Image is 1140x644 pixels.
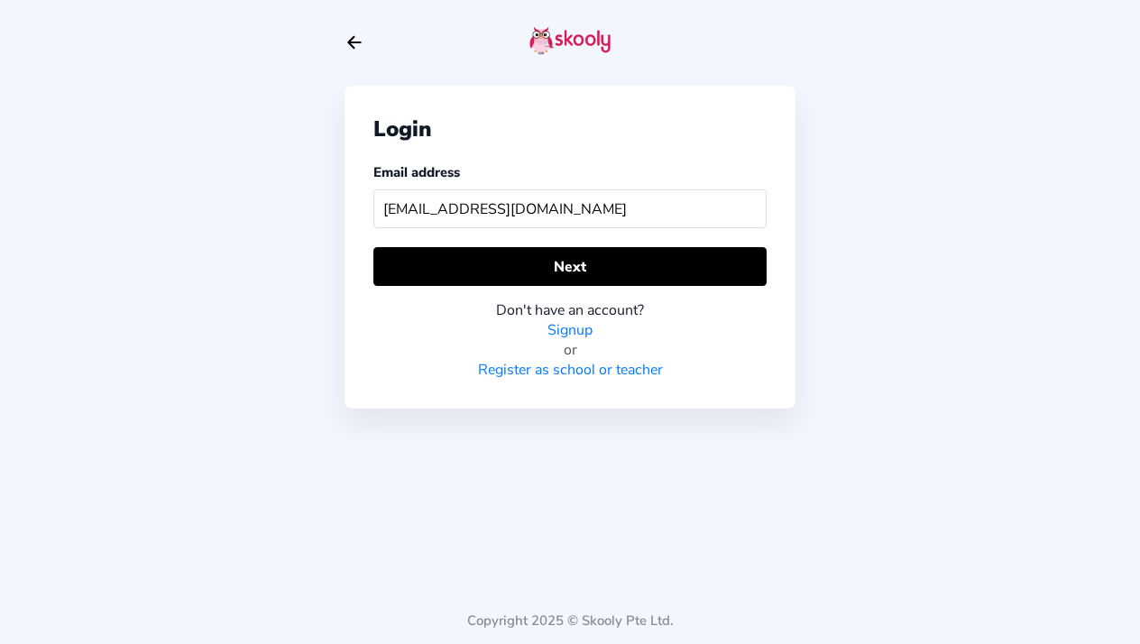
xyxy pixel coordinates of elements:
[478,360,663,380] a: Register as school or teacher
[373,300,767,320] div: Don't have an account?
[373,340,767,360] div: or
[345,32,364,52] button: arrow back outline
[373,189,767,228] input: Your email address
[529,26,611,55] img: skooly-logo.png
[373,115,767,143] div: Login
[547,320,593,340] a: Signup
[373,247,767,286] button: Next
[373,163,460,181] label: Email address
